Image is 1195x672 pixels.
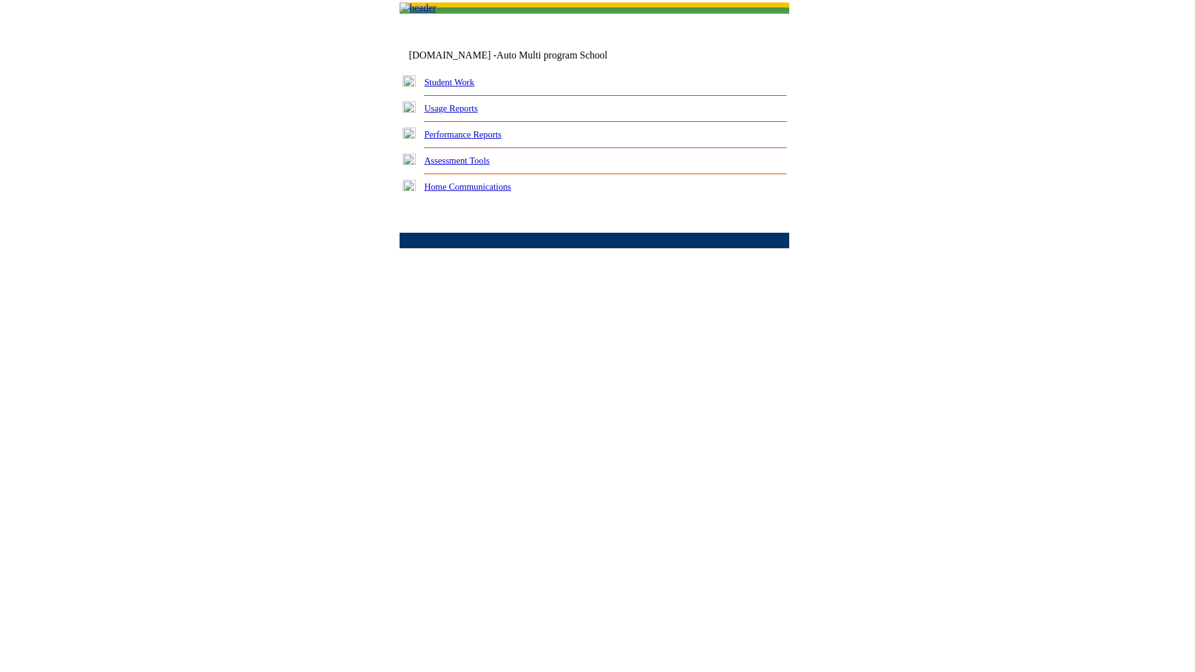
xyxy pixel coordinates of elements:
[497,50,607,60] nobr: Auto Multi program School
[403,180,416,191] img: plus.gif
[403,128,416,139] img: plus.gif
[403,101,416,113] img: plus.gif
[400,2,436,14] img: header
[424,77,474,87] a: Student Work
[409,50,638,61] td: [DOMAIN_NAME] -
[403,75,416,86] img: plus.gif
[424,182,512,192] a: Home Communications
[424,103,478,113] a: Usage Reports
[424,156,490,166] a: Assessment Tools
[424,129,502,139] a: Performance Reports
[403,154,416,165] img: plus.gif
